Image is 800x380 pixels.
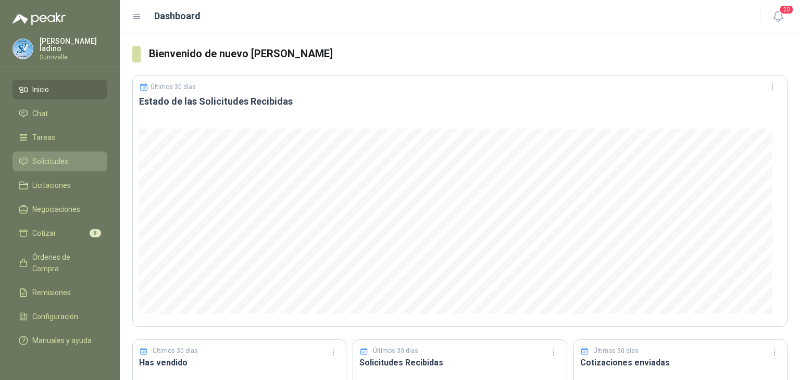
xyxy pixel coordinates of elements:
a: Inicio [12,80,107,99]
a: Chat [12,104,107,123]
span: Licitaciones [32,180,71,191]
a: Cotizar8 [12,223,107,243]
a: Tareas [12,128,107,147]
p: Sumivalle [40,54,107,60]
span: Inicio [32,84,49,95]
p: Últimos 30 días [593,346,639,356]
span: 8 [90,229,101,237]
p: [PERSON_NAME] ladino [40,37,107,52]
a: Remisiones [12,283,107,302]
img: Company Logo [13,39,33,59]
span: Configuración [32,311,78,322]
h3: Bienvenido de nuevo [PERSON_NAME] [149,46,787,62]
span: Órdenes de Compra [32,251,97,274]
a: Solicitudes [12,151,107,171]
a: Licitaciones [12,175,107,195]
p: Últimos 30 días [373,346,418,356]
a: Manuales y ayuda [12,331,107,350]
h3: Estado de las Solicitudes Recibidas [139,95,781,108]
span: Solicitudes [32,156,68,167]
a: Configuración [12,307,107,326]
button: 20 [769,7,787,26]
h3: Cotizaciones enviadas [580,356,781,369]
span: Remisiones [32,287,71,298]
span: Chat [32,108,48,119]
p: Últimos 30 días [151,83,196,91]
h3: Solicitudes Recibidas [359,356,560,369]
a: Órdenes de Compra [12,247,107,278]
img: Logo peakr [12,12,66,25]
h3: Has vendido [139,356,340,369]
p: Últimos 30 días [153,346,198,356]
span: Cotizar [32,227,56,239]
span: 20 [779,5,794,15]
h1: Dashboard [154,9,201,23]
span: Negociaciones [32,204,80,215]
span: Tareas [32,132,55,143]
a: Negociaciones [12,199,107,219]
span: Manuales y ayuda [32,335,92,346]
